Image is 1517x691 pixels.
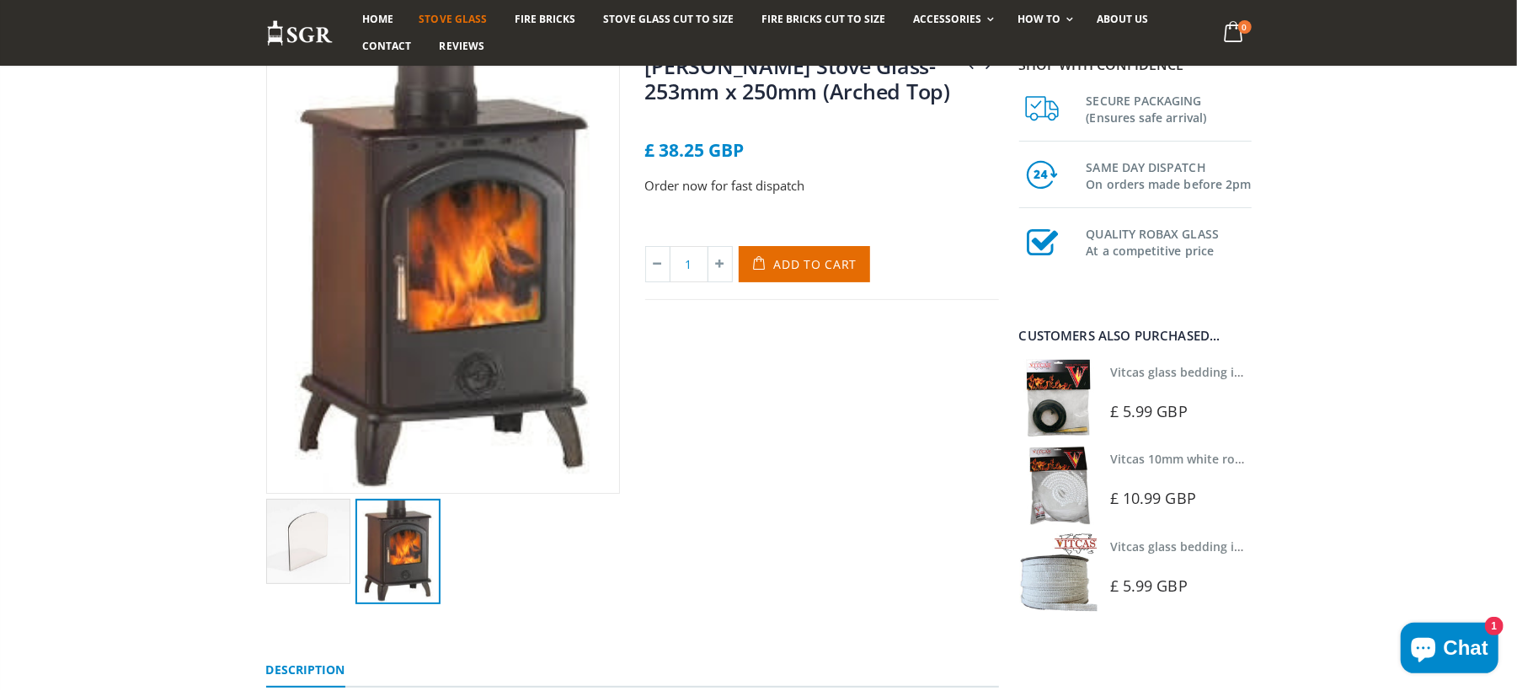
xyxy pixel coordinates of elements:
img: gradualarchedtopstoveglass_fa27ffec-34f1-4813-a6b5-a7fff2af7825_150x150.webp [266,499,351,584]
span: £ 38.25 GBP [645,138,745,162]
a: Vitcas 10mm white rope kit - includes rope seal and glue! [1110,451,1440,467]
img: Vitcas white rope, glue and gloves kit 10mm [1019,446,1098,524]
div: Customers also purchased... [1019,329,1252,342]
img: Vitcas stove glass bedding in tape [1019,359,1098,437]
span: 0 [1238,20,1252,34]
span: Contact [363,39,412,53]
span: How To [1018,12,1061,26]
span: £ 10.99 GBP [1110,488,1196,508]
span: £ 5.99 GBP [1110,576,1188,596]
span: Fire Bricks [515,12,575,26]
a: Contact [350,33,425,60]
a: Fire Bricks Cut To Size [749,6,898,33]
a: 0 [1216,17,1251,50]
h3: SAME DAY DISPATCH On orders made before 2pm [1087,156,1252,193]
a: How To [1006,6,1082,33]
img: Clarke_Chelsea_Stove_800x_crop_center.jpg [267,54,619,494]
span: Accessories [913,12,981,26]
a: [PERSON_NAME] Stove Glass- 253mm x 250mm (Arched Top) [645,51,951,105]
img: Stove Glass Replacement [266,19,334,47]
p: Order now for fast dispatch [645,176,999,196]
a: Description [266,654,345,688]
a: Vitcas glass bedding in tape - 2mm x 10mm x 2 meters [1110,364,1424,380]
span: Fire Bricks Cut To Size [761,12,885,26]
a: Stove Glass Cut To Size [590,6,746,33]
span: £ 5.99 GBP [1110,401,1188,421]
span: About us [1098,12,1149,26]
a: Stove Glass [407,6,499,33]
button: Add to Cart [739,246,871,282]
span: Add to Cart [774,256,857,272]
a: Vitcas glass bedding in tape - 2mm x 15mm x 2 meters (White) [1110,538,1468,554]
span: Home [363,12,394,26]
a: Reviews [427,33,497,60]
img: Vitcas stove glass bedding in tape [1019,533,1098,612]
img: Clarke_Chelsea_Stove_150x150.jpg [355,499,441,604]
span: Stove Glass [419,12,487,26]
h3: QUALITY ROBAX GLASS At a competitive price [1087,222,1252,260]
a: Accessories [900,6,1002,33]
a: About us [1085,6,1162,33]
span: Stove Glass Cut To Size [603,12,734,26]
a: Fire Bricks [502,6,588,33]
inbox-online-store-chat: Shopify online store chat [1396,623,1504,678]
span: Reviews [440,39,484,53]
h3: SECURE PACKAGING (Ensures safe arrival) [1087,89,1252,126]
a: Home [350,6,407,33]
